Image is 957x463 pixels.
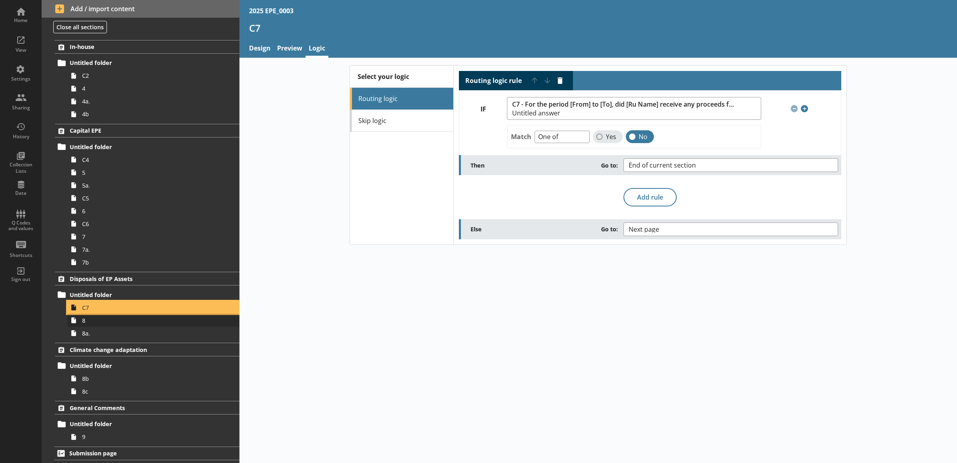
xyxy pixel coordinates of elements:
span: 9 [82,433,207,441]
li: Untitled folderC788a. [58,288,239,340]
span: Untitled answer [512,110,735,116]
a: 8a. [67,327,239,340]
a: In-house [55,40,239,54]
a: C7 [67,301,239,314]
li: Disposals of EP AssetsUntitled folderC788a. [42,272,239,340]
span: C7 - For the period [From] to [To], did [Ru Name] receive any proceeds from the disposal of capit... [512,101,735,108]
span: 8b [82,375,207,382]
a: Untitled folder [55,418,239,431]
li: Climate change adaptationUntitled folder8b8c [42,343,239,398]
span: End of current section [629,162,709,168]
div: History [7,133,35,140]
a: 5a. [67,179,239,192]
button: Next page [623,222,838,236]
span: General Comments [70,404,203,412]
a: 4a. [67,95,239,108]
a: Disposals of EP Assets [55,272,239,285]
a: Untitled folder [55,359,239,372]
span: 5 [82,169,207,176]
span: Untitled folder [70,59,203,67]
a: 7a. [67,243,239,256]
a: Preview [274,40,306,58]
li: In-houseUntitled folderC244a.4b [42,40,239,121]
span: In-house [70,43,203,51]
a: 8c [67,385,239,398]
span: 8a. [82,330,207,337]
div: Data [7,190,35,196]
span: Next page [629,226,672,233]
span: 4b [82,110,207,118]
li: Untitled folderC455a.C56C677a.7b [58,140,239,269]
a: 4 [67,82,239,95]
a: 8b [67,372,239,385]
span: 7b [82,259,207,266]
a: Untitled folder [55,57,239,69]
li: Capital EPEUntitled folderC455a.C56C677a.7b [42,124,239,269]
a: Untitled folder [55,140,239,153]
span: Yes [606,133,616,141]
span: C6 [82,220,207,228]
label: Routing logic rule [465,77,522,85]
span: Untitled folder [70,420,203,428]
a: Design [246,40,274,58]
span: Submission page [69,449,203,457]
a: Submission page [54,447,239,460]
button: End of current section [623,158,838,172]
span: 8 [82,317,207,324]
span: 6 [82,207,207,215]
label: Match [511,132,531,141]
span: C5 [82,194,207,202]
div: Home [7,17,35,24]
a: C6 [67,217,239,230]
a: Logic [306,40,328,58]
button: Close all sections [53,21,107,33]
a: 7 [67,230,239,243]
div: Sharing [7,105,35,111]
a: Untitled folder [55,288,239,301]
span: Go to: [601,225,618,233]
span: 8c [82,388,207,395]
span: Untitled folder [70,362,203,370]
div: Collection Lists [7,162,35,174]
span: 5a. [82,182,207,189]
span: Capital EPE [70,127,203,134]
span: C2 [82,72,207,79]
a: 6 [67,204,239,217]
span: Go to: [601,162,618,169]
span: C7 [82,304,207,311]
a: 8 [67,314,239,327]
span: Untitled folder [70,143,203,151]
label: IF [459,105,507,113]
a: C5 [67,192,239,204]
label: Then [470,162,623,169]
div: View [7,47,35,53]
div: Settings [7,76,35,82]
span: Disposals of EP Assets [70,275,203,283]
button: C7 - For the period [From] to [To], did [Ru Name] receive any proceeds from the disposal of capit... [507,97,761,120]
button: Add rule [623,188,677,206]
a: C4 [67,153,239,166]
a: General Comments [55,401,239,414]
span: Untitled folder [70,291,203,299]
div: Select your logic [350,66,453,88]
span: 4 [82,85,207,92]
div: Q Codes and values [7,220,35,232]
a: Climate change adaptation [55,343,239,356]
a: Skip logic [350,110,453,132]
span: No [639,133,647,141]
li: Untitled folderC244a.4b [58,57,239,121]
button: Delete routing rule [554,74,567,87]
span: Add / import content [55,4,226,13]
div: 2025 EPE_0003 [249,6,294,15]
a: 5 [67,166,239,179]
span: Climate change adaptation [70,346,203,354]
span: 7 [82,233,207,241]
a: 9 [67,431,239,443]
li: Untitled folder8b8c [58,359,239,398]
h1: C7 [249,22,948,34]
li: General CommentsUntitled folder9 [42,401,239,443]
span: C4 [82,156,207,164]
label: Else [470,225,623,233]
span: 7a. [82,246,207,253]
span: 4a. [82,97,207,105]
